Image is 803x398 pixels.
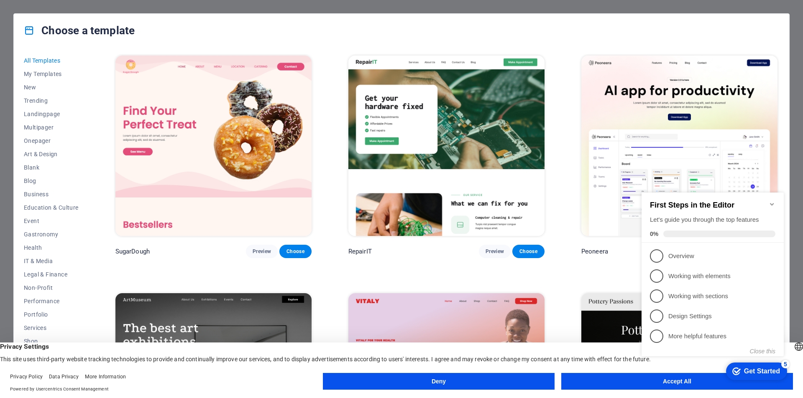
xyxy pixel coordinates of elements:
[24,254,79,268] button: IT & Media
[581,247,608,256] p: Peoneera
[24,71,79,77] span: My Templates
[30,91,130,100] p: Working with elements
[479,245,511,258] button: Preview
[24,258,79,264] span: IT & Media
[24,324,79,331] span: Services
[519,248,537,255] span: Choose
[24,231,79,238] span: Gastronomy
[24,164,79,171] span: Blank
[24,174,79,188] button: Blog
[279,245,311,258] button: Choose
[24,201,79,214] button: Education & Culture
[24,124,79,131] span: Multipager
[24,271,79,278] span: Legal & Finance
[12,35,137,44] div: Let's guide you through the top features
[24,177,79,184] span: Blog
[30,112,130,120] p: Working with sections
[30,71,130,80] p: Overview
[24,214,79,228] button: Event
[24,94,79,107] button: Trending
[24,161,79,174] button: Blank
[24,204,79,211] span: Education & Culture
[24,97,79,104] span: Trending
[348,247,372,256] p: RepairIT
[24,241,79,254] button: Health
[3,106,146,126] li: Working with sections
[115,56,312,236] img: SugarDough
[24,54,79,67] button: All Templates
[24,67,79,81] button: My Templates
[512,245,544,258] button: Choose
[24,81,79,94] button: New
[3,66,146,86] li: Overview
[143,180,151,188] div: 5
[253,248,271,255] span: Preview
[24,321,79,335] button: Services
[115,247,150,256] p: SugarDough
[24,298,79,304] span: Performance
[106,187,142,195] div: Get Started
[24,335,79,348] button: Shop
[112,167,137,174] button: Close this
[24,188,79,201] button: Business
[3,86,146,106] li: Working with elements
[24,191,79,198] span: Business
[24,294,79,308] button: Performance
[30,132,130,140] p: Design Settings
[246,245,278,258] button: Preview
[24,84,79,91] span: New
[24,244,79,251] span: Health
[12,20,137,29] h2: First Steps in the Editor
[24,308,79,321] button: Portfolio
[24,111,79,117] span: Landingpage
[3,126,146,146] li: Design Settings
[24,311,79,318] span: Portfolio
[24,281,79,294] button: Non-Profit
[130,20,137,27] div: Minimize checklist
[286,248,304,255] span: Choose
[24,121,79,134] button: Multipager
[24,151,79,157] span: Art & Design
[24,228,79,241] button: Gastronomy
[24,134,79,147] button: Onepager
[24,268,79,281] button: Legal & Finance
[24,24,135,37] h4: Choose a template
[24,147,79,161] button: Art & Design
[348,56,545,236] img: RepairIT
[24,284,79,291] span: Non-Profit
[3,146,146,166] li: More helpful features
[24,57,79,64] span: All Templates
[30,152,130,160] p: More helpful features
[24,137,79,144] span: Onepager
[24,218,79,224] span: Event
[24,107,79,121] button: Landingpage
[581,56,777,236] img: Peoneera
[12,50,25,57] span: 0%
[486,248,504,255] span: Preview
[88,182,149,200] div: Get Started 5 items remaining, 0% complete
[24,338,79,345] span: Shop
